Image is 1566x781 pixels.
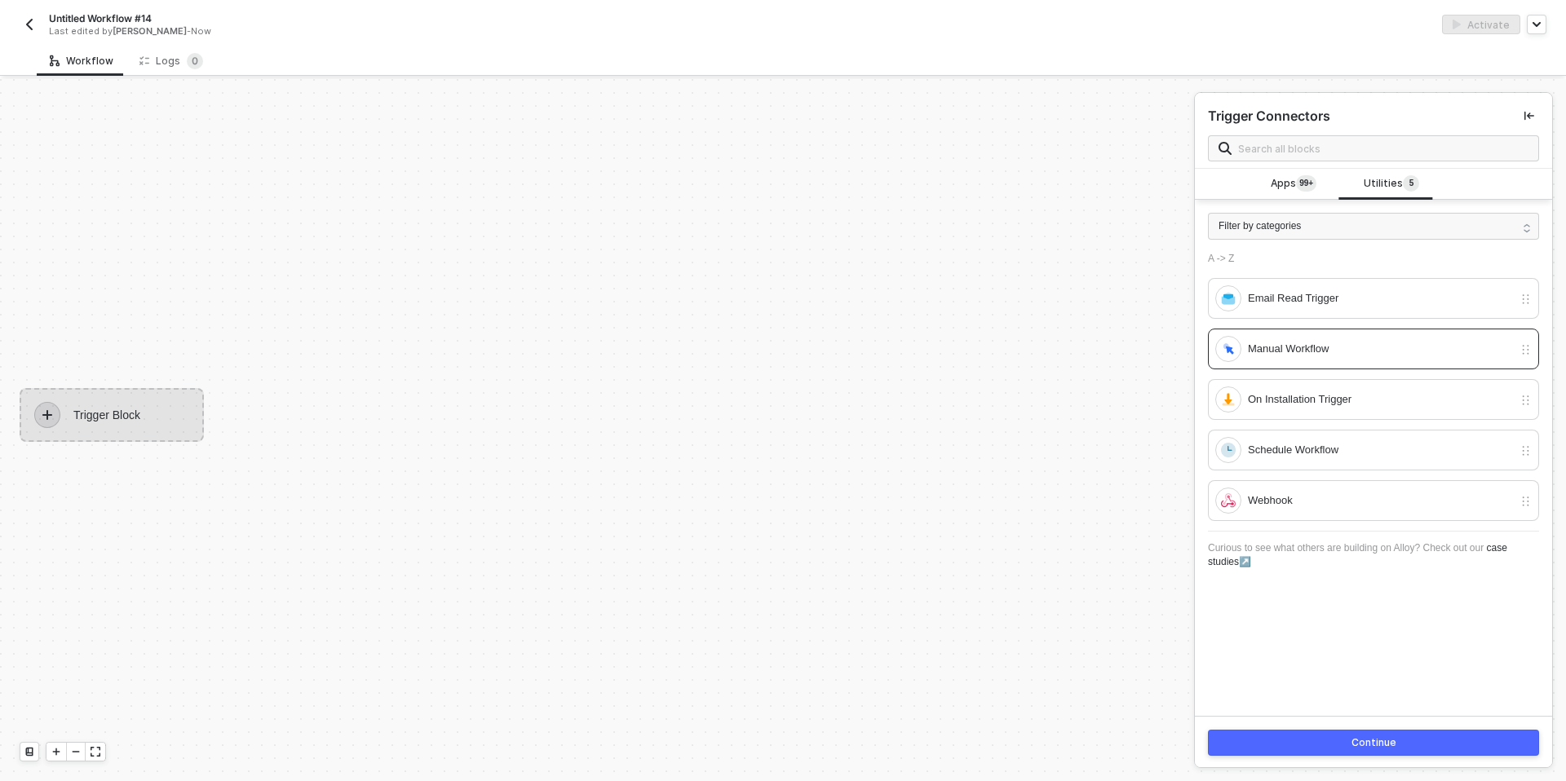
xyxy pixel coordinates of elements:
sup: 5 [1403,175,1419,192]
div: Trigger Block [20,388,204,442]
a: case studies↗ [1208,542,1507,567]
div: On Installation Trigger [1248,390,1513,408]
span: Apps [1271,175,1316,193]
img: integration-icon [1221,493,1236,508]
button: activateActivate [1442,15,1520,34]
div: Email Read Trigger [1248,289,1513,307]
span: icon-minus [71,747,81,757]
span: [PERSON_NAME] [113,25,187,37]
div: Trigger Connectors [1208,108,1330,125]
span: Untitled Workflow #14 [49,11,152,25]
img: integration-icon [1221,392,1236,407]
img: drag [1520,495,1532,508]
img: drag [1520,293,1532,306]
span: icon-play [34,402,60,428]
img: integration-icon [1221,291,1236,306]
span: 5 [1409,177,1414,190]
button: back [20,15,39,34]
button: Continue [1208,730,1539,756]
img: search [1219,142,1232,155]
div: Curious to see what others are building on Alloy? Check out our [1208,531,1539,579]
span: Utilities [1364,175,1419,193]
sup: 0 [187,53,203,69]
span: icon-play [51,747,61,757]
div: Manual Workflow [1248,340,1513,358]
img: integration-icon [1221,342,1236,356]
div: Workflow [50,55,113,68]
img: back [23,18,36,31]
img: drag [1520,343,1532,356]
div: Schedule Workflow [1248,441,1513,459]
img: drag [1520,394,1532,407]
sup: 104 [1296,175,1316,192]
div: Logs [139,53,203,69]
img: integration-icon [1221,443,1236,457]
div: A -> Z [1208,253,1539,265]
img: drag [1520,444,1532,457]
div: Last edited by - Now [49,25,745,38]
div: Continue [1351,736,1396,749]
span: icon-collapse-left [1524,111,1534,121]
input: Search all blocks [1238,139,1528,157]
div: Webhook [1248,492,1513,510]
span: Filter by categories [1219,218,1301,234]
span: icon-expand [91,747,100,757]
